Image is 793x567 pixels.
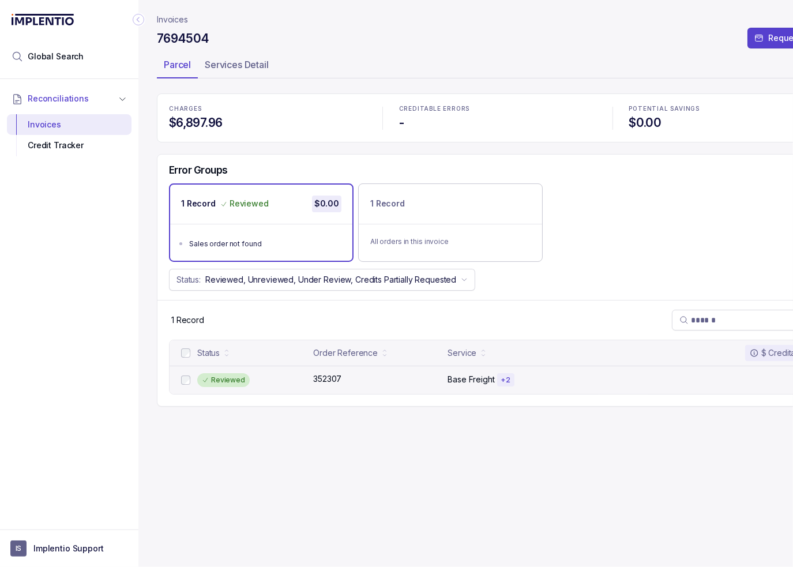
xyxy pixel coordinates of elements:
[205,274,456,286] p: Reviewed, Unreviewed, Under Review, Credits Partially Requested
[370,198,405,209] p: 1 Record
[370,236,531,247] p: All orders in this invoice
[7,86,131,111] button: Reconciliations
[205,58,269,72] p: Services Detail
[164,58,191,72] p: Parcel
[312,196,341,212] p: $0.00
[197,347,220,359] div: Status
[448,374,494,385] p: Base Freight
[171,314,204,326] p: 1 Record
[10,540,128,557] button: User initialsImplentio Support
[169,106,366,112] p: CHARGES
[181,376,190,385] input: checkbox-checkbox
[448,347,476,359] div: Service
[157,14,188,25] nav: breadcrumb
[181,198,216,209] p: 1 Record
[313,347,378,359] div: Order Reference
[189,238,340,250] div: Sales order not found
[131,13,145,27] div: Collapse Icon
[16,135,122,156] div: Credit Tracker
[198,55,276,78] li: Tab Services Detail
[197,373,250,387] div: Reviewed
[157,55,198,78] li: Tab Parcel
[399,106,596,112] p: CREDITABLE ERRORS
[28,93,89,104] span: Reconciliations
[501,376,511,385] p: + 2
[28,51,84,62] span: Global Search
[399,115,596,131] h4: -
[157,31,209,47] h4: 7694504
[171,314,204,326] div: Remaining page entries
[181,348,190,358] input: checkbox-checkbox
[313,373,341,385] p: 352307
[10,540,27,557] span: User initials
[7,112,131,159] div: Reconciliations
[16,114,122,135] div: Invoices
[169,164,228,177] h5: Error Groups
[33,543,104,554] p: Implentio Support
[169,269,475,291] button: Status:Reviewed, Unreviewed, Under Review, Credits Partially Requested
[176,274,201,286] p: Status:
[169,115,366,131] h4: $6,897.96
[230,198,269,209] p: Reviewed
[157,14,188,25] a: Invoices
